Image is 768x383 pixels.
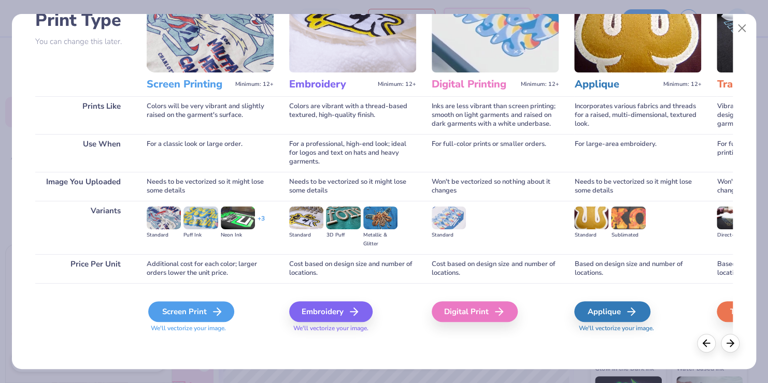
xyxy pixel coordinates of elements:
div: Inks are less vibrant than screen printing; smooth on light garments and raised on dark garments ... [432,96,559,134]
div: Cost based on design size and number of locations. [289,254,416,283]
span: We'll vectorize your image. [147,324,274,333]
div: For full-color prints or smaller orders. [432,134,559,172]
p: You can change this later. [35,37,131,46]
div: Cost based on design size and number of locations. [432,254,559,283]
div: For a professional, high-end look; ideal for logos and text on hats and heavy garments. [289,134,416,172]
div: Digital Print [432,301,518,322]
div: Won't be vectorized so nothing about it changes [432,172,559,201]
div: Based on design size and number of locations. [574,254,701,283]
span: Minimum: 12+ [378,81,416,88]
div: Image You Uploaded [35,172,131,201]
img: 3D Puff [326,207,360,229]
div: 3D Puff [326,231,360,240]
img: Sublimated [611,207,645,229]
div: Sublimated [611,231,645,240]
div: Use When [35,134,131,172]
div: Additional cost for each color; larger orders lower the unit price. [147,254,274,283]
div: Applique [574,301,650,322]
button: Close [732,19,752,38]
div: Prints Like [35,96,131,134]
img: Standard [574,207,608,229]
h3: Digital Printing [432,78,516,91]
div: Variants [35,201,131,254]
div: Standard [432,231,466,240]
div: + 3 [258,214,265,232]
div: Neon Ink [221,231,255,240]
div: Standard [574,231,608,240]
span: We'll vectorize your image. [289,324,416,333]
div: Colors will be very vibrant and slightly raised on the garment's surface. [147,96,274,134]
div: Needs to be vectorized so it might lose some details [147,172,274,201]
div: Standard [147,231,181,240]
div: Screen Print [148,301,234,322]
img: Standard [289,207,323,229]
div: Colors are vibrant with a thread-based textured, high-quality finish. [289,96,416,134]
span: We'll vectorize your image. [574,324,701,333]
img: Neon Ink [221,207,255,229]
img: Standard [147,207,181,229]
img: Direct-to-film [717,207,751,229]
div: Price Per Unit [35,254,131,283]
div: For large-area embroidery. [574,134,701,172]
div: Incorporates various fabrics and threads for a raised, multi-dimensional, textured look. [574,96,701,134]
div: Needs to be vectorized so it might lose some details [289,172,416,201]
span: Minimum: 12+ [520,81,559,88]
div: Puff Ink [183,231,218,240]
div: Needs to be vectorized so it might lose some details [574,172,701,201]
img: Metallic & Glitter [363,207,397,229]
div: Direct-to-film [717,231,751,240]
span: Minimum: 12+ [235,81,274,88]
div: Standard [289,231,323,240]
div: Embroidery [289,301,373,322]
div: Metallic & Glitter [363,231,397,248]
h3: Applique [574,78,659,91]
img: Standard [432,207,466,229]
div: For a classic look or large order. [147,134,274,172]
h3: Embroidery [289,78,374,91]
img: Puff Ink [183,207,218,229]
span: Minimum: 12+ [663,81,701,88]
h3: Screen Printing [147,78,231,91]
